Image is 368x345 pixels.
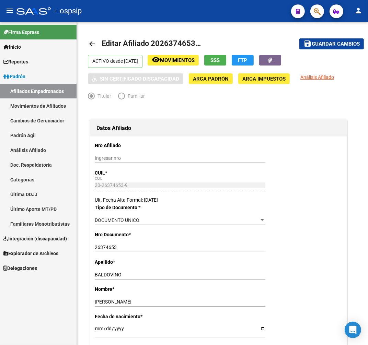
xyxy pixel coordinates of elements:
span: Firma Express [3,28,39,36]
p: Nombre [95,285,169,293]
span: SSS [211,57,220,63]
button: ARCA Impuestos [238,73,290,84]
span: Movimientos [160,57,195,63]
mat-icon: remove_red_eye [152,56,160,64]
p: Apellido [95,258,169,266]
span: - ospsip [54,3,82,19]
span: ARCA Impuestos [242,76,286,82]
span: FTP [238,57,248,63]
button: Guardar cambios [299,38,364,49]
p: Nro Documento [95,231,169,238]
mat-icon: arrow_back [88,40,96,48]
span: Padrón [3,73,25,80]
p: Tipo de Documento * [95,204,169,211]
mat-icon: person [354,7,363,15]
span: Editar Afiliado 20263746539 [102,39,201,48]
button: Sin Certificado Discapacidad [88,73,183,84]
span: Análisis Afiliado [300,74,334,80]
span: Explorador de Archivos [3,250,58,257]
span: Familiar [125,92,145,100]
h1: Datos Afiliado [96,123,340,134]
span: ARCA Padrón [193,76,229,82]
p: CUIL [95,169,169,177]
span: Titular [95,92,111,100]
button: ARCA Padrón [189,73,233,84]
span: Sin Certificado Discapacidad [100,76,179,82]
p: ACTIVO desde [DATE] [88,55,142,68]
mat-icon: menu [5,7,14,15]
span: Inicio [3,43,21,51]
div: Open Intercom Messenger [345,322,361,338]
span: Integración (discapacidad) [3,235,67,242]
button: SSS [204,55,226,66]
span: Guardar cambios [312,41,360,47]
p: Nro Afiliado [95,142,169,149]
span: DOCUMENTO UNICO [95,217,139,223]
p: Fecha de nacimiento [95,313,169,320]
mat-icon: save [303,39,312,48]
span: Delegaciones [3,264,37,272]
span: Reportes [3,58,28,66]
mat-radio-group: Elija una opción [88,95,152,100]
div: Ult. Fecha Alta Formal: [DATE] [95,196,342,204]
button: Movimientos [148,55,199,66]
button: FTP [232,55,254,66]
